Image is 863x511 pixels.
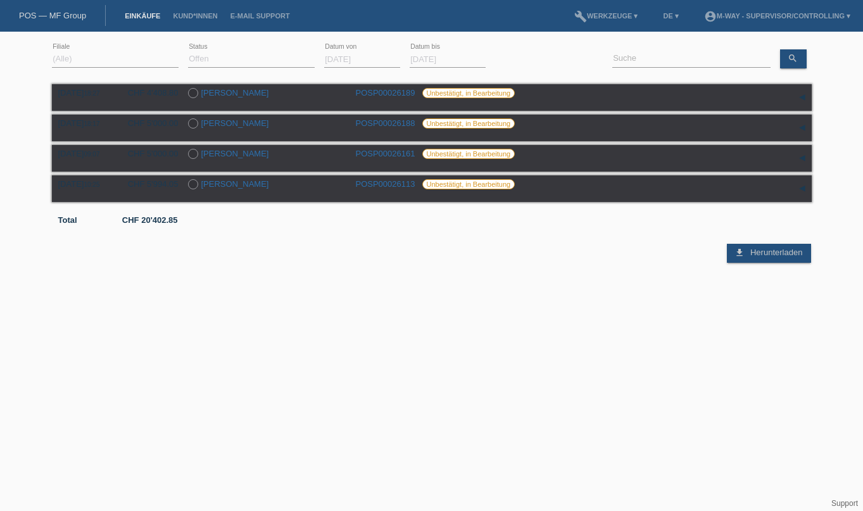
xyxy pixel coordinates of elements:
[780,49,807,68] a: search
[793,118,812,137] div: auf-/zuklappen
[793,179,812,198] div: auf-/zuklappen
[422,179,515,189] label: Unbestätigt, in Bearbeitung
[574,10,587,23] i: build
[201,88,269,98] a: [PERSON_NAME]
[704,10,717,23] i: account_circle
[118,149,179,158] div: CHF 5'000.00
[750,248,802,257] span: Herunterladen
[793,149,812,168] div: auf-/zuklappen
[58,215,77,225] b: Total
[698,12,857,20] a: account_circlem-way - Supervisor/Controlling ▾
[84,181,99,188] span: 10:25
[793,88,812,107] div: auf-/zuklappen
[58,88,109,98] div: [DATE]
[58,149,109,158] div: [DATE]
[19,11,86,20] a: POS — MF Group
[356,149,415,158] a: POSP00026161
[734,248,745,258] i: download
[167,12,224,20] a: Kund*innen
[84,90,99,97] span: 18:27
[568,12,645,20] a: buildWerkzeuge ▾
[422,88,515,98] label: Unbestätigt, in Bearbeitung
[118,179,179,189] div: CHF 5'994.05
[356,118,415,128] a: POSP00026188
[122,215,178,225] b: CHF 20'402.85
[727,244,811,263] a: download Herunterladen
[422,149,515,159] label: Unbestätigt, in Bearbeitung
[224,12,296,20] a: E-Mail Support
[58,118,109,128] div: [DATE]
[84,120,99,127] span: 18:17
[201,149,269,158] a: [PERSON_NAME]
[201,179,269,189] a: [PERSON_NAME]
[118,12,167,20] a: Einkäufe
[831,499,858,508] a: Support
[118,88,179,98] div: CHF 4'408.80
[788,53,798,63] i: search
[201,118,269,128] a: [PERSON_NAME]
[118,118,179,128] div: CHF 5'000.00
[356,179,415,189] a: POSP00026113
[84,151,99,158] span: 09:07
[356,88,415,98] a: POSP00026189
[58,179,109,189] div: [DATE]
[657,12,685,20] a: DE ▾
[422,118,515,129] label: Unbestätigt, in Bearbeitung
